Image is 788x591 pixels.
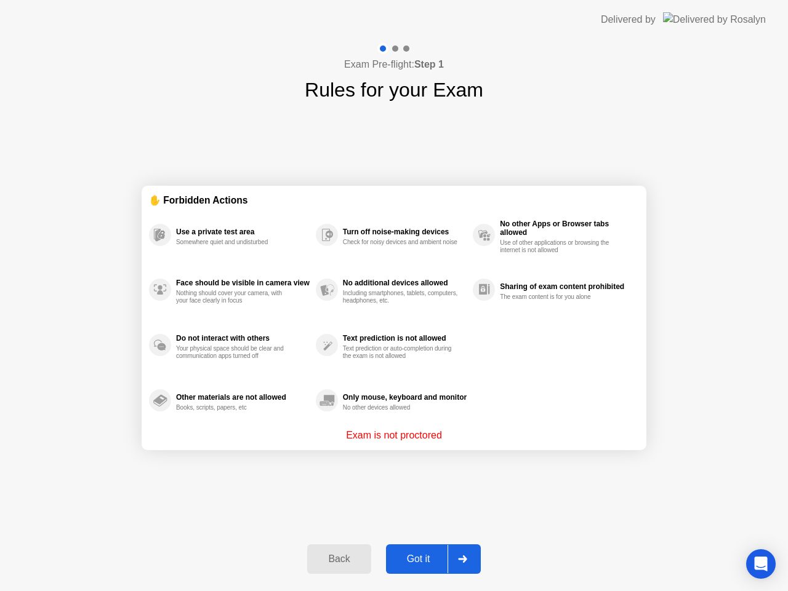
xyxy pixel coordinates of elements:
[663,12,766,26] img: Delivered by Rosalyn
[176,345,292,360] div: Your physical space should be clear and communication apps turned off
[343,290,459,304] div: Including smartphones, tablets, computers, headphones, etc.
[386,544,481,574] button: Got it
[343,393,467,402] div: Only mouse, keyboard and monitor
[176,279,310,287] div: Face should be visible in camera view
[343,239,459,246] div: Check for noisy devices and ambient noise
[176,290,292,304] div: Nothing should cover your camera, with your face clearly in focus
[500,293,616,301] div: The exam content is for you alone
[346,428,442,443] p: Exam is not proctored
[500,220,633,237] div: No other Apps or Browser tabs allowed
[176,239,292,246] div: Somewhere quiet and undisturbed
[500,282,633,291] div: Sharing of exam content prohibited
[343,404,459,411] div: No other devices allowed
[343,279,467,287] div: No additional devices allowed
[746,549,776,579] div: Open Intercom Messenger
[500,239,616,254] div: Use of other applications or browsing the internet is not allowed
[343,228,467,236] div: Turn off noise-making devices
[390,553,448,565] div: Got it
[343,345,459,360] div: Text prediction or auto-completion during the exam is not allowed
[344,57,444,72] h4: Exam Pre-flight:
[343,334,467,343] div: Text prediction is not allowed
[305,75,483,105] h1: Rules for your Exam
[176,228,310,236] div: Use a private test area
[176,393,310,402] div: Other materials are not allowed
[176,404,292,411] div: Books, scripts, papers, etc
[176,334,310,343] div: Do not interact with others
[311,553,367,565] div: Back
[601,12,656,27] div: Delivered by
[414,59,444,69] b: Step 1
[307,544,371,574] button: Back
[149,193,639,207] div: ✋ Forbidden Actions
